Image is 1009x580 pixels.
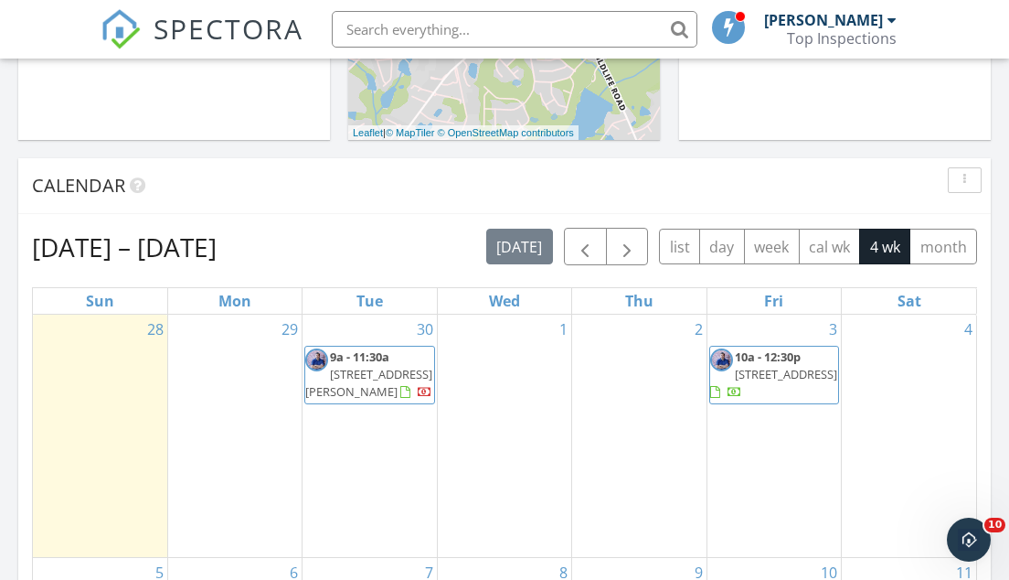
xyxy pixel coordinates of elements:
span: 10a - 12:30p [735,349,801,365]
a: Go to September 30, 2025 [413,315,437,344]
span: [STREET_ADDRESS][PERSON_NAME] [305,366,432,400]
a: © MapTiler [386,127,435,138]
a: Go to September 28, 2025 [143,315,167,344]
a: 10a - 12:30p [STREET_ADDRESS] [709,346,839,405]
a: Go to September 29, 2025 [278,315,302,344]
div: | [348,125,579,141]
a: Wednesday [485,288,524,314]
button: list [659,229,700,264]
img: img_3402.jpeg [305,349,328,371]
img: The Best Home Inspection Software - Spectora [101,9,141,49]
div: Top Inspections [787,29,897,48]
td: Go to October 1, 2025 [437,315,571,558]
a: Go to October 1, 2025 [556,315,571,344]
a: 9a - 11:30a [STREET_ADDRESS][PERSON_NAME] [304,346,434,405]
button: month [909,229,977,264]
button: Next [606,228,649,265]
a: Leaflet [353,127,383,138]
a: Monday [215,288,255,314]
td: Go to September 30, 2025 [303,315,437,558]
a: Thursday [621,288,657,314]
span: [STREET_ADDRESS] [735,366,837,382]
div: [PERSON_NAME] [764,11,883,29]
td: Go to October 3, 2025 [706,315,841,558]
span: Calendar [32,173,125,198]
a: 9a - 11:30a [STREET_ADDRESS][PERSON_NAME] [305,349,432,400]
a: Tuesday [353,288,387,314]
a: Go to October 2, 2025 [691,315,706,344]
a: SPECTORA [101,25,303,63]
a: Saturday [894,288,925,314]
span: 10 [984,518,1005,532]
h2: [DATE] – [DATE] [32,229,217,265]
a: Go to October 4, 2025 [961,315,976,344]
input: Search everything... [332,11,697,48]
button: Previous [564,228,607,265]
td: Go to September 29, 2025 [167,315,302,558]
a: Friday [760,288,787,314]
button: day [699,229,745,264]
a: © OpenStreetMap contributors [438,127,574,138]
a: Go to October 3, 2025 [825,315,841,344]
button: week [744,229,800,264]
td: Go to October 2, 2025 [572,315,706,558]
button: 4 wk [859,229,910,264]
a: Sunday [82,288,118,314]
a: 10a - 12:30p [STREET_ADDRESS] [710,349,837,400]
button: cal wk [799,229,861,264]
button: [DATE] [486,229,553,264]
td: Go to October 4, 2025 [842,315,976,558]
img: img_3402.jpeg [710,349,733,371]
span: 9a - 11:30a [330,349,389,365]
iframe: Intercom live chat [947,518,991,562]
span: SPECTORA [154,9,303,48]
td: Go to September 28, 2025 [33,315,167,558]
